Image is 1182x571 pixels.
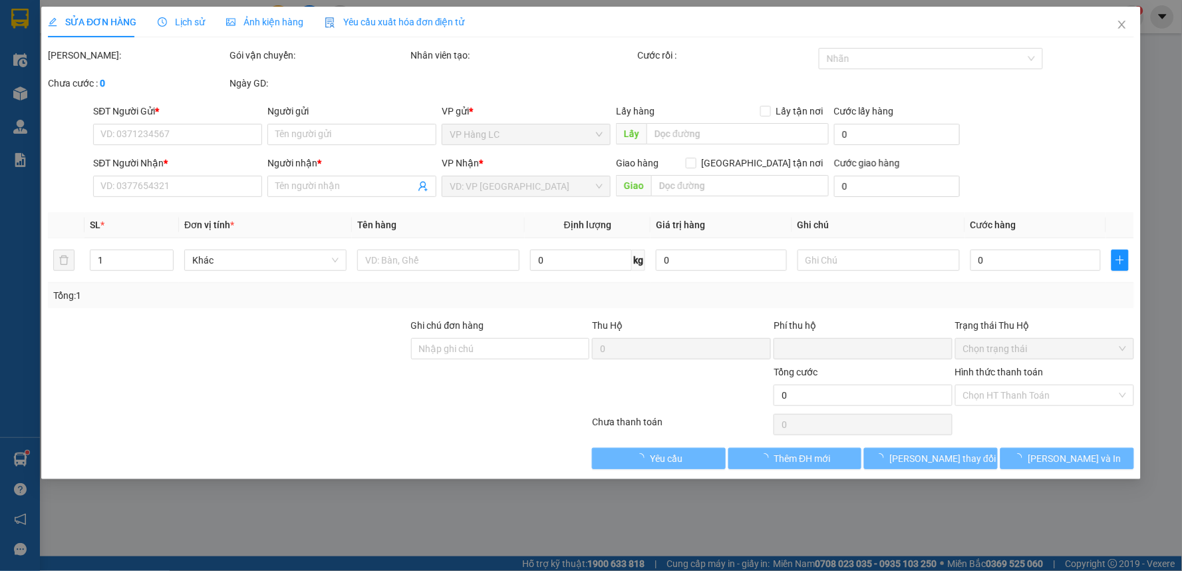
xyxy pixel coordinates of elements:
[591,415,772,438] div: Chưa thanh toán
[1104,7,1141,44] button: Close
[442,158,480,168] span: VP Nhận
[93,156,262,170] div: SĐT Người Nhận
[696,156,829,170] span: [GEOGRAPHIC_DATA] tận nơi
[890,451,996,466] span: [PERSON_NAME] thay đổi
[875,453,890,463] span: loading
[617,106,655,116] span: Lấy hàng
[325,17,335,28] img: icon
[1111,250,1128,271] button: plus
[1000,448,1134,469] button: [PERSON_NAME] và In
[792,212,965,238] th: Ghi chú
[1014,453,1028,463] span: loading
[90,220,100,230] span: SL
[617,158,659,168] span: Giao hàng
[955,318,1134,333] div: Trạng thái Thu Hộ
[93,104,262,118] div: SĐT Người Gửi
[774,318,953,338] div: Phí thu hộ
[638,48,817,63] div: Cước rồi :
[564,220,611,230] span: Định lượng
[771,104,829,118] span: Lấy tận nơi
[593,448,726,469] button: Yêu cầu
[158,17,205,27] span: Lịch sử
[1028,451,1121,466] span: [PERSON_NAME] và In
[652,175,829,196] input: Dọc đường
[450,124,603,144] span: VP Hàng LC
[48,76,227,91] div: Chưa cước :
[357,220,396,230] span: Tên hàng
[229,76,408,91] div: Ngày GD:
[760,453,774,463] span: loading
[53,250,74,271] button: delete
[184,220,234,230] span: Đơn vị tính
[592,320,623,331] span: Thu Hộ
[192,250,339,270] span: Khác
[635,453,650,463] span: loading
[647,123,829,144] input: Dọc đường
[48,17,136,27] span: SỬA ĐƠN HÀNG
[357,250,519,271] input: VD: Bàn, Ghế
[798,250,960,271] input: Ghi Chú
[865,448,998,469] button: [PERSON_NAME] thay đổi
[834,124,960,145] input: Cước lấy hàng
[774,451,831,466] span: Thêm ĐH mới
[617,123,647,144] span: Lấy
[650,451,682,466] span: Yêu cầu
[226,17,303,27] span: Ảnh kiện hàng
[1112,255,1127,266] span: plus
[1117,19,1127,30] span: close
[955,367,1044,377] label: Hình thức thanh toán
[48,17,57,27] span: edit
[100,78,105,89] b: 0
[834,158,900,168] label: Cước giao hàng
[834,106,894,116] label: Cước lấy hàng
[53,288,456,303] div: Tổng: 1
[411,320,484,331] label: Ghi chú đơn hàng
[267,156,436,170] div: Người nhận
[158,17,167,27] span: clock-circle
[267,104,436,118] div: Người gửi
[774,367,817,377] span: Tổng cước
[728,448,862,469] button: Thêm ĐH mới
[48,48,227,63] div: [PERSON_NAME]:
[617,175,652,196] span: Giao
[442,104,611,118] div: VP gửi
[970,220,1016,230] span: Cước hàng
[632,250,645,271] span: kg
[834,176,960,197] input: Cước giao hàng
[229,48,408,63] div: Gói vận chuyển:
[411,48,635,63] div: Nhân viên tạo:
[656,220,705,230] span: Giá trị hàng
[418,181,429,192] span: user-add
[411,338,590,359] input: Ghi chú đơn hàng
[325,17,465,27] span: Yêu cầu xuất hóa đơn điện tử
[963,339,1126,359] span: Chọn trạng thái
[226,17,235,27] span: picture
